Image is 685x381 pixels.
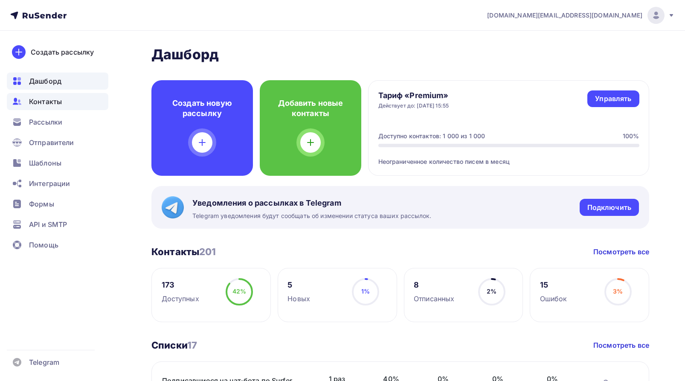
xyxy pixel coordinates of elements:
[587,203,631,212] div: Подключить
[232,288,246,295] span: 42%
[540,280,567,290] div: 15
[7,93,108,110] a: Контакты
[361,288,370,295] span: 1%
[287,294,310,304] div: Новых
[29,240,58,250] span: Помощь
[7,154,108,172] a: Шаблоны
[162,294,199,304] div: Доступных
[595,94,631,104] div: Управлять
[165,98,239,119] h4: Создать новую рассылку
[199,246,216,257] span: 201
[29,76,61,86] span: Дашборд
[29,158,61,168] span: Шаблоны
[414,280,454,290] div: 8
[287,280,310,290] div: 5
[378,147,639,166] div: Неограниченное количество писем в месяц
[414,294,454,304] div: Отписанных
[623,132,639,140] div: 100%
[29,96,62,107] span: Контакты
[540,294,567,304] div: Ошибок
[29,117,62,127] span: Рассылки
[29,137,74,148] span: Отправители
[192,212,431,220] span: Telegram уведомления будут сообщать об изменении статуса ваших рассылок.
[192,198,431,208] span: Уведомления о рассылках в Telegram
[187,340,197,351] span: 17
[7,113,108,131] a: Рассылки
[29,219,67,230] span: API и SMTP
[31,47,94,57] div: Создать рассылку
[613,288,623,295] span: 3%
[593,247,649,257] a: Посмотреть все
[487,7,675,24] a: [DOMAIN_NAME][EMAIL_ADDRESS][DOMAIN_NAME]
[487,11,642,20] span: [DOMAIN_NAME][EMAIL_ADDRESS][DOMAIN_NAME]
[378,90,449,101] h4: Тариф «Premium»
[7,195,108,212] a: Формы
[151,339,197,351] h3: Списки
[29,178,70,189] span: Интеграции
[7,73,108,90] a: Дашборд
[151,246,216,258] h3: Контакты
[162,280,199,290] div: 173
[487,288,496,295] span: 2%
[378,132,485,140] div: Доступно контактов: 1 000 из 1 000
[378,102,449,109] div: Действует до: [DATE] 15:55
[29,199,54,209] span: Формы
[151,46,649,63] h2: Дашборд
[7,134,108,151] a: Отправители
[29,357,59,367] span: Telegram
[273,98,348,119] h4: Добавить новые контакты
[593,340,649,350] a: Посмотреть все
